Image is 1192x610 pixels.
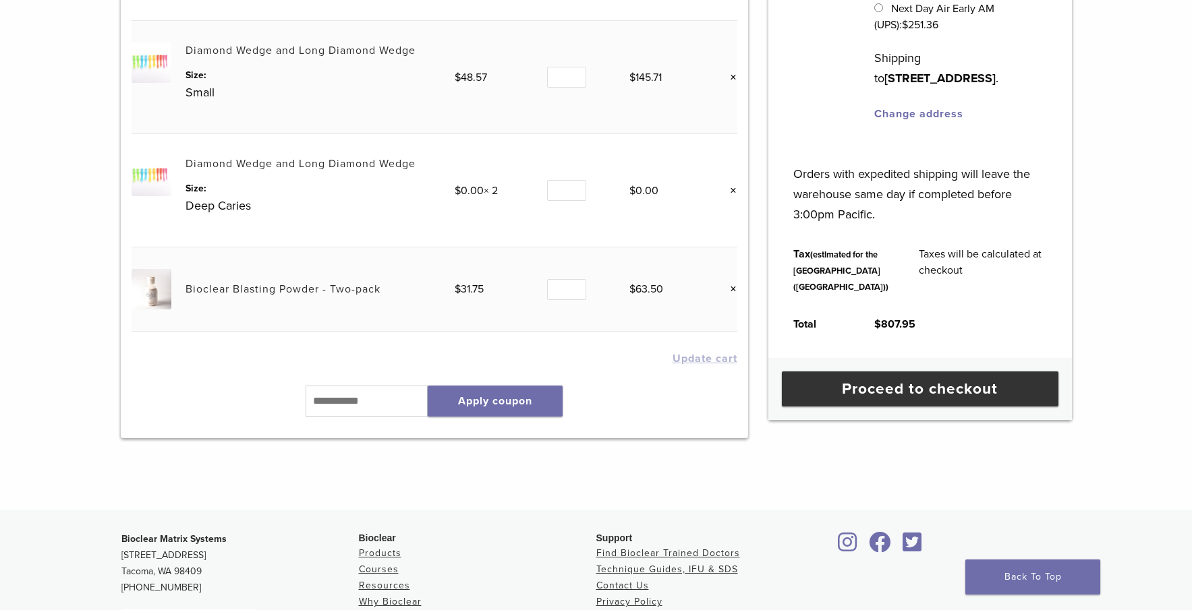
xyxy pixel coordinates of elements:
[834,540,862,553] a: Bioclear
[186,195,455,216] p: Deep Caries
[186,157,416,171] a: Diamond Wedge and Long Diamond Wedge
[455,184,484,197] bdi: 0.00
[874,2,994,32] label: Next Day Air Early AM (UPS):
[874,317,881,331] span: $
[629,184,635,197] span: $
[428,386,563,417] button: Apply coupon
[186,282,380,296] a: Bioclear Blasting Powder - Two-pack
[121,531,359,596] p: [STREET_ADDRESS] Tacoma, WA 98409 [PHONE_NUMBER]
[874,107,963,121] a: Change address
[455,71,487,84] bdi: 48.57
[793,249,888,293] small: (estimated for the [GEOGRAPHIC_DATA] ([GEOGRAPHIC_DATA]))
[673,353,737,364] button: Update cart
[899,540,927,553] a: Bioclear
[132,269,171,309] img: Bioclear Blasting Powder - Two-pack
[629,71,662,84] bdi: 145.71
[455,282,461,296] span: $
[455,282,484,296] bdi: 31.75
[793,144,1046,224] p: Orders with expedited shipping will leave the warehouse same day if completed before 3:00pm Pacific.
[359,563,399,575] a: Courses
[778,235,904,305] th: Tax
[596,580,649,591] a: Contact Us
[629,184,658,197] bdi: 0.00
[121,533,227,545] strong: Bioclear Matrix Systems
[865,540,896,553] a: Bioclear
[596,547,740,559] a: Find Bioclear Trained Doctors
[455,71,461,84] span: $
[720,182,737,200] a: Remove this item
[720,280,737,298] a: Remove this item
[720,69,737,86] a: Remove this item
[132,42,171,82] img: Diamond Wedge and Long Diamond Wedge
[904,235,1062,305] td: Taxes will be calculated at checkout
[455,184,498,197] span: × 2
[186,181,455,195] dt: Size:
[596,596,662,607] a: Privacy Policy
[596,532,633,543] span: Support
[186,82,455,102] p: Small
[359,596,422,607] a: Why Bioclear
[629,282,635,296] span: $
[629,71,635,84] span: $
[782,371,1058,406] a: Proceed to checkout
[132,156,171,195] img: Diamond Wedge and Long Diamond Wedge
[965,559,1100,594] a: Back To Top
[359,547,401,559] a: Products
[902,18,938,32] bdi: 251.36
[186,68,455,82] dt: Size:
[874,317,915,331] bdi: 807.95
[629,282,663,296] bdi: 63.50
[778,305,859,343] th: Total
[884,71,996,86] strong: [STREET_ADDRESS]
[359,580,410,591] a: Resources
[455,184,461,197] span: $
[874,48,1046,88] p: Shipping to .
[596,563,738,575] a: Technique Guides, IFU & SDS
[902,18,908,32] span: $
[186,44,416,57] a: Diamond Wedge and Long Diamond Wedge
[359,532,396,543] span: Bioclear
